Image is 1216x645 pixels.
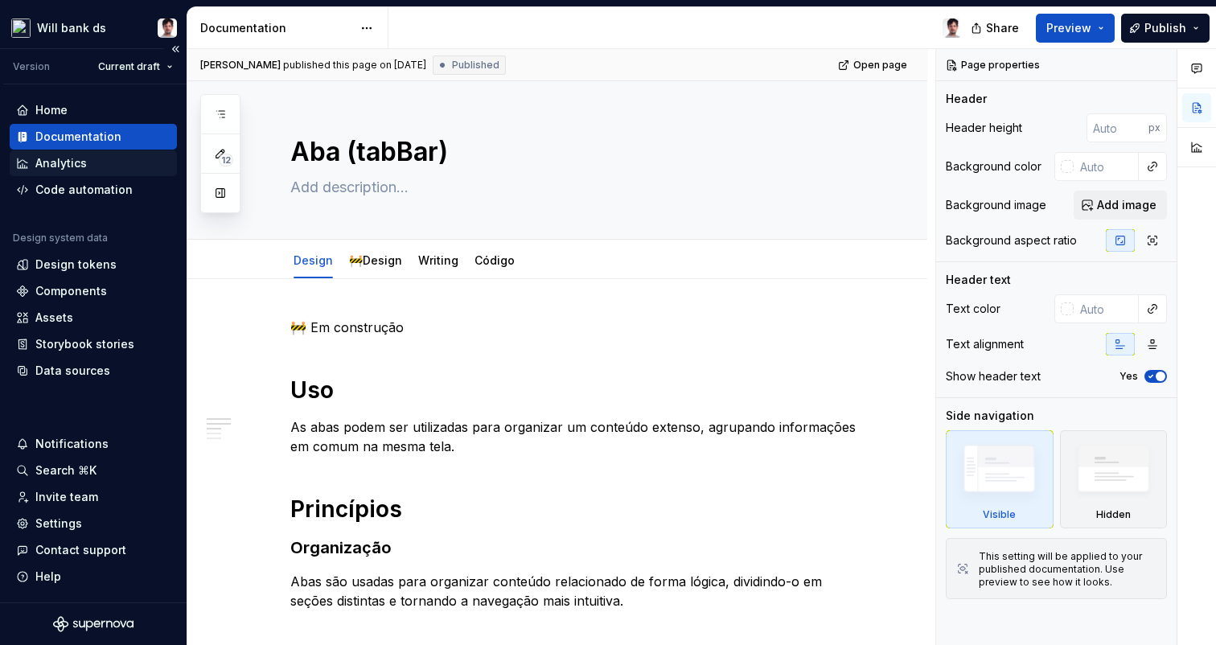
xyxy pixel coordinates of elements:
[10,97,177,123] a: Home
[290,417,863,456] p: As abas podem ser utilizadas para organizar um conteúdo extenso, agrupando informações em comu...
[35,283,107,299] div: Components
[200,59,281,72] span: [PERSON_NAME]
[983,508,1016,521] div: Visible
[10,537,177,563] button: Contact support
[853,59,907,72] span: Open page
[13,60,50,73] div: Version
[10,458,177,483] button: Search ⌘K
[290,376,334,404] strong: Uso
[200,20,352,36] div: Documentation
[1074,191,1167,220] button: Add image
[946,430,1054,528] div: Visible
[1074,152,1139,181] input: Auto
[35,129,121,145] div: Documentation
[946,336,1024,352] div: Text alignment
[1036,14,1115,43] button: Preview
[10,278,177,304] a: Components
[10,124,177,150] a: Documentation
[10,564,177,590] button: Help
[290,572,863,610] p: Abas são usadas para organizar conteúdo relacionado de forma lógica, dividindo-o em seções distin...
[1119,370,1138,383] label: Yes
[3,10,183,45] button: Will bank dsMarcello Barbosa
[1087,113,1148,142] input: Auto
[1148,121,1161,134] p: px
[963,14,1029,43] button: Share
[1121,14,1210,43] button: Publish
[35,489,98,505] div: Invite team
[35,102,68,118] div: Home
[946,272,1011,288] div: Header text
[11,18,31,38] img: 5ef8224e-fd7a-45c0-8e66-56d3552b678a.png
[946,197,1046,213] div: Background image
[1046,20,1091,36] span: Preview
[1060,430,1168,528] div: Hidden
[10,177,177,203] a: Code automation
[10,331,177,357] a: Storybook stories
[468,243,521,277] div: Código
[1074,294,1139,323] input: Auto
[946,91,987,107] div: Header
[294,253,333,267] a: Design
[946,408,1034,424] div: Side navigation
[946,368,1041,384] div: Show header text
[35,436,109,452] div: Notifications
[10,511,177,536] a: Settings
[35,182,133,198] div: Code automation
[35,363,110,379] div: Data sources
[53,616,134,632] svg: Supernova Logo
[833,54,914,76] a: Open page
[98,60,160,73] span: Current draft
[35,516,82,532] div: Settings
[418,253,458,267] a: Writing
[35,310,73,326] div: Assets
[986,20,1019,36] span: Share
[946,120,1022,136] div: Header height
[10,358,177,384] a: Data sources
[35,569,61,585] div: Help
[1096,508,1131,521] div: Hidden
[283,59,426,72] div: published this page on [DATE]
[412,243,465,277] div: Writing
[13,232,108,244] div: Design system data
[290,538,392,557] strong: Organização
[946,232,1077,249] div: Background aspect ratio
[946,301,1000,317] div: Text color
[290,495,402,523] strong: Princípios
[10,252,177,277] a: Design tokens
[91,55,180,78] button: Current draft
[343,243,409,277] div: 🚧Design
[164,38,187,60] button: Collapse sidebar
[10,431,177,457] button: Notifications
[35,336,134,352] div: Storybook stories
[1097,197,1156,213] span: Add image
[219,154,233,166] span: 12
[349,253,402,267] a: 🚧Design
[37,20,106,36] div: Will bank ds
[10,150,177,176] a: Analytics
[35,257,117,273] div: Design tokens
[1144,20,1186,36] span: Publish
[946,158,1041,175] div: Background color
[943,18,962,38] img: Marcello Barbosa
[35,155,87,171] div: Analytics
[10,305,177,331] a: Assets
[35,462,97,479] div: Search ⌘K
[158,18,177,38] img: Marcello Barbosa
[35,542,126,558] div: Contact support
[290,318,863,337] p: 🚧 Em construção
[474,253,515,267] a: Código
[287,243,339,277] div: Design
[979,550,1156,589] div: This setting will be applied to your published documentation. Use preview to see how it looks.
[452,59,499,72] span: Published
[287,133,860,171] textarea: Aba (tabBar)
[10,484,177,510] a: Invite team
